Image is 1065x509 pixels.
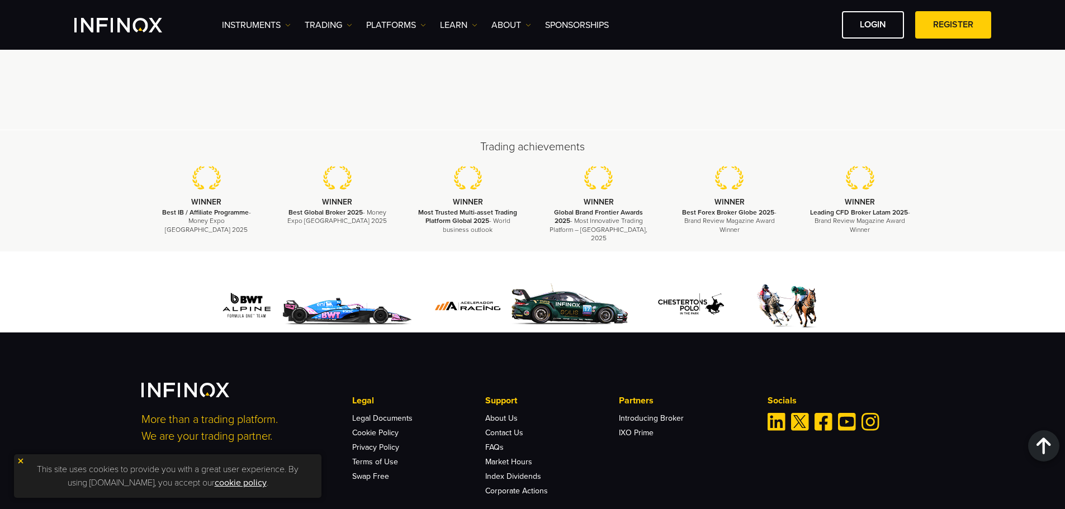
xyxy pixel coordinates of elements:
[768,413,785,431] a: Linkedin
[222,18,291,32] a: Instruments
[17,457,25,465] img: yellow close icon
[485,394,618,407] p: Support
[215,477,267,488] a: cookie policy
[915,11,991,39] a: REGISTER
[322,197,352,207] strong: WINNER
[20,460,316,492] p: This site uses cookies to provide you with a great user experience. By using [DOMAIN_NAME], you a...
[440,18,477,32] a: Learn
[286,208,389,225] p: - Money Expo [GEOGRAPHIC_DATA] 2025
[619,413,684,423] a: Introducing Broker
[352,394,485,407] p: Legal
[619,428,654,437] a: IXO Prime
[366,18,426,32] a: PLATFORMS
[791,413,809,431] a: Twitter
[352,472,389,481] a: Swap Free
[547,208,650,242] p: - Most Innovative Trading Platform – [GEOGRAPHIC_DATA], 2025
[584,197,614,207] strong: WINNER
[418,208,517,225] strong: Most Trusted Multi-asset Trading Platform Global 2025
[485,443,504,452] a: FAQs
[485,413,518,423] a: About Us
[545,18,609,32] a: SPONSORSHIPS
[352,443,399,452] a: Privacy Policy
[815,413,832,431] a: Facebook
[485,486,548,496] a: Corporate Actions
[768,394,924,407] p: Socials
[191,197,221,207] strong: WINNER
[682,208,774,216] strong: Best Forex Broker Globe 2025
[416,208,519,234] p: - World business outlook
[352,457,398,467] a: Terms of Use
[714,197,745,207] strong: WINNER
[810,208,908,216] strong: Leading CFD Broker Latam 2025
[485,457,532,467] a: Market Hours
[491,18,531,32] a: ABOUT
[162,208,249,216] strong: Best IB / Affiliate Programme
[74,18,188,32] a: INFINOX Logo
[838,413,856,431] a: Youtube
[845,197,875,207] strong: WINNER
[619,394,752,407] p: Partners
[554,208,643,225] strong: Global Brand Frontier Awards 2025
[862,413,879,431] a: Instagram
[808,208,911,234] p: - Brand Review Magazine Award Winner
[155,208,258,234] p: - Money Expo [GEOGRAPHIC_DATA] 2025
[485,472,541,481] a: Index Dividends
[352,413,413,423] a: Legal Documents
[842,11,904,39] a: LOGIN
[141,411,337,445] p: More than a trading platform. We are your trading partner.
[678,208,781,234] p: - Brand Review Magazine Award Winner
[352,428,399,437] a: Cookie Policy
[288,208,363,216] strong: Best Global Broker 2025
[453,197,483,207] strong: WINNER
[141,139,924,155] h2: Trading achievements
[485,428,523,437] a: Contact Us
[305,18,352,32] a: TRADING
